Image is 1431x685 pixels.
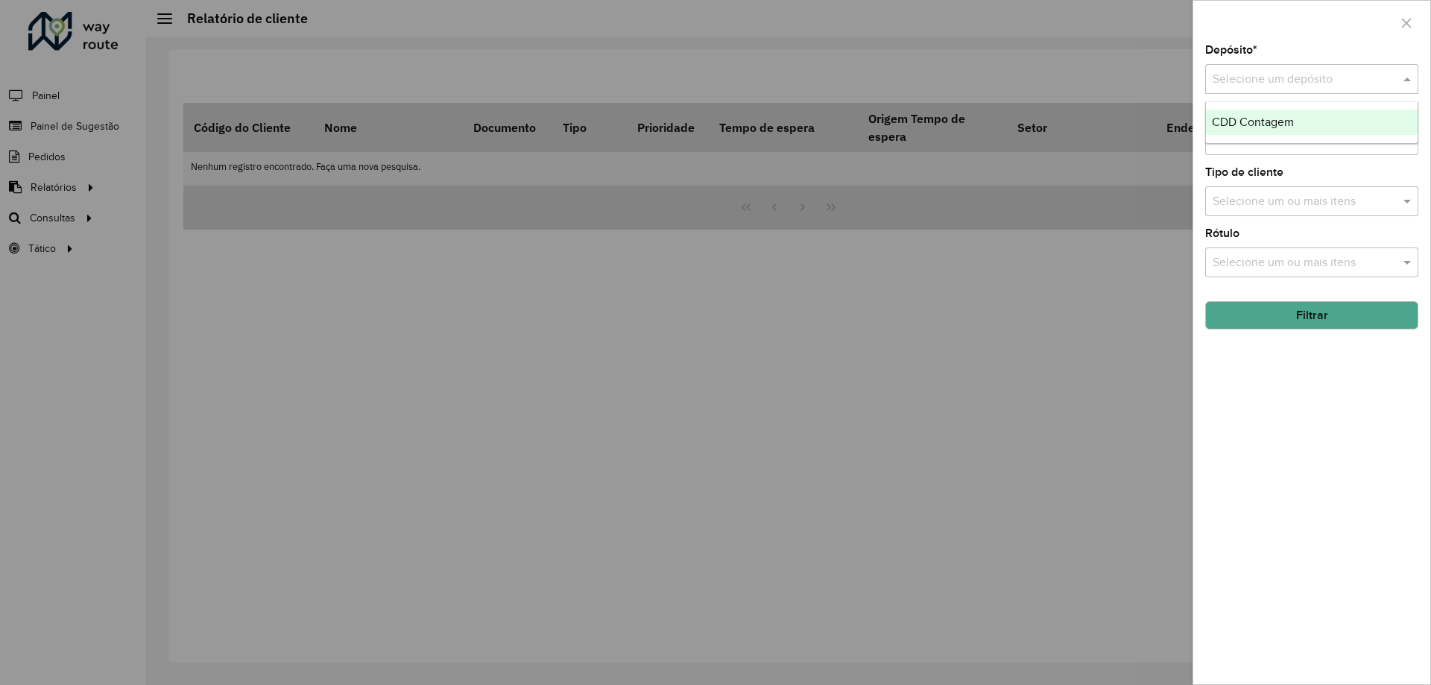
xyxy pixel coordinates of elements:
[1205,224,1239,242] label: Rótulo
[1205,163,1283,181] label: Tipo de cliente
[1205,41,1257,59] label: Depósito
[1205,301,1418,329] button: Filtrar
[1212,116,1294,128] span: CDD Contagem
[1205,101,1418,144] ng-dropdown-panel: Options list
